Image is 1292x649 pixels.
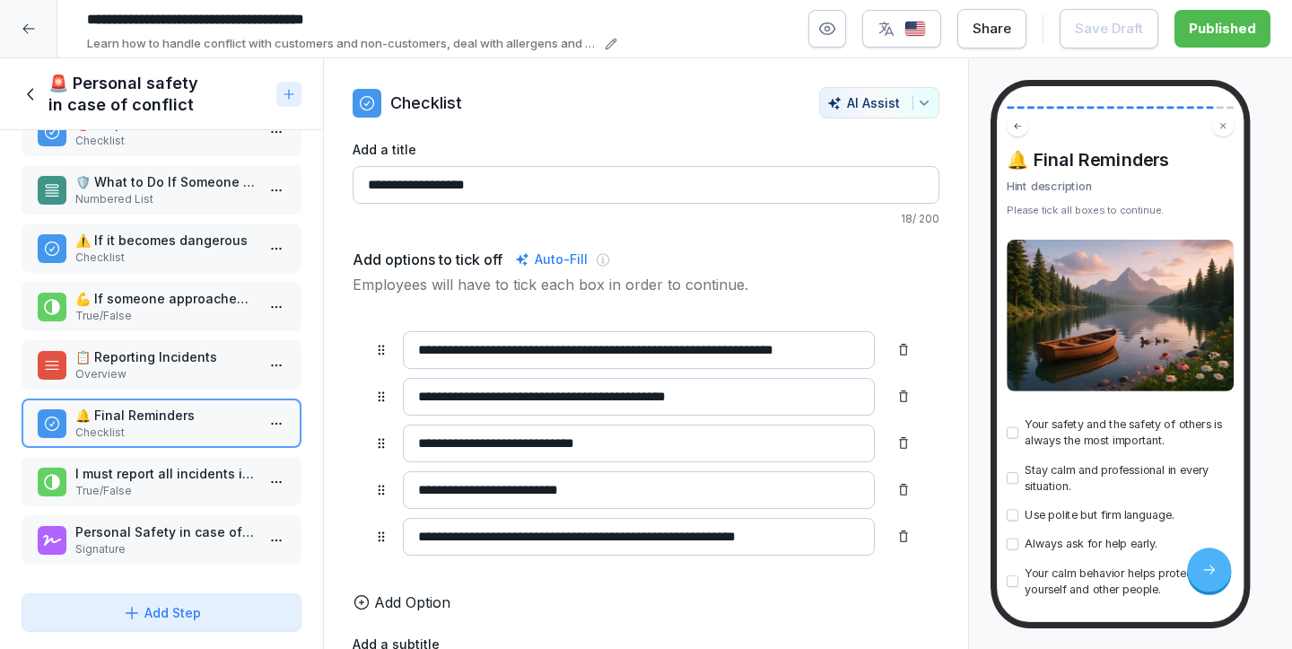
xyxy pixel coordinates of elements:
p: True/False [75,483,255,499]
button: Share [957,9,1026,48]
div: Personal Safety in case of conflictSignature [22,515,301,565]
p: True/False [75,308,255,324]
p: I must report all incidents immediately, no matter how small. [75,464,255,483]
div: 🔔 Final RemindersChecklist [22,399,301,448]
p: Employees will have to tick each box in order to continue. [353,274,939,295]
p: Checklist [75,425,255,441]
button: Add Step [22,593,301,632]
p: ⚠️ If it becomes dangerous [75,231,255,250]
p: 🛡️ What to Do If Someone Approaches You Threateningly [75,172,255,191]
div: Published [1189,19,1256,39]
button: Save Draft [1060,9,1158,48]
p: 🔔 Final Reminders [75,406,255,425]
div: 🚫 Steps to Handle Non-Customers Causing TroubleChecklist [22,107,301,156]
img: ap6bvhxrw3idmmolp02ztj1g.png [1007,240,1234,391]
p: 📋 Reporting Incidents [75,347,255,366]
p: Checklist [390,91,462,115]
p: Add Option [374,592,450,613]
button: Published [1174,10,1270,48]
p: Hint description [1007,178,1234,194]
p: Always ask for help early. [1025,536,1158,552]
p: Stay calm and professional in every situation. [1025,461,1234,494]
div: Share [973,19,1011,39]
div: Auto-Fill [511,249,591,270]
p: Numbered List [75,191,255,207]
div: 💪 If someone approaches you threateningly, you should try to fight back to protect yourself.True/... [22,282,301,331]
div: Please tick all boxes to continue. [1007,202,1234,217]
div: Save Draft [1075,19,1143,39]
img: us.svg [904,21,926,38]
button: AI Assist [819,87,939,118]
p: 18 / 200 [353,211,939,227]
p: Overview [75,366,255,382]
p: 💪 If someone approaches you threateningly, you should try to fight back to protect yourself. [75,289,255,308]
p: Checklist [75,250,255,266]
p: Use polite but firm language. [1025,507,1174,523]
p: Your safety and the safety of others is always the most important. [1025,417,1234,449]
div: Add Step [123,603,201,622]
div: AI Assist [827,95,931,110]
div: ⚠️ If it becomes dangerousChecklist [22,224,301,273]
h4: 🔔 Final Reminders [1007,149,1234,171]
p: Checklist [75,133,255,149]
div: I must report all incidents immediately, no matter how small.True/False [22,457,301,506]
p: Personal Safety in case of conflict [75,522,255,541]
p: Your calm behavior helps protect yourself and other people. [1025,565,1234,597]
label: Add a title [353,140,939,159]
div: 🛡️ What to Do If Someone Approaches You ThreateninglyNumbered List [22,165,301,215]
h1: 🚨 Personal safety in case of conflict [48,73,269,116]
h5: Add options to tick off [353,249,502,270]
div: 📋 Reporting IncidentsOverview [22,340,301,390]
p: Learn how to handle conflict with customers and non-customers, deal with allergens and customer d... [87,35,599,53]
p: Signature [75,541,255,557]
